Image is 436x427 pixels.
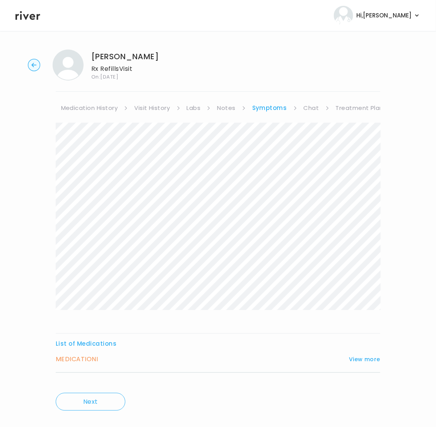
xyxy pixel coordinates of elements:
img: user avatar [334,6,353,25]
a: Visit History [134,103,170,113]
a: Chat [304,103,319,113]
button: user avatarHi,[PERSON_NAME] [334,6,421,25]
h1: [PERSON_NAME] [91,51,159,62]
a: Labs [187,103,201,113]
button: Next [56,393,125,411]
span: On: [DATE] [91,74,159,79]
button: View more [349,355,380,364]
span: Hi, [PERSON_NAME] [356,10,412,21]
a: Medication History [61,103,118,113]
a: Notes [217,103,235,113]
img: Diana Nguyen [53,50,84,81]
h3: MEDICATION I [56,354,98,365]
a: Symptoms [252,103,287,113]
h3: List of Medications [56,338,380,349]
p: Rx Refills Visit [91,63,159,74]
a: Treatment Plan [336,103,384,113]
